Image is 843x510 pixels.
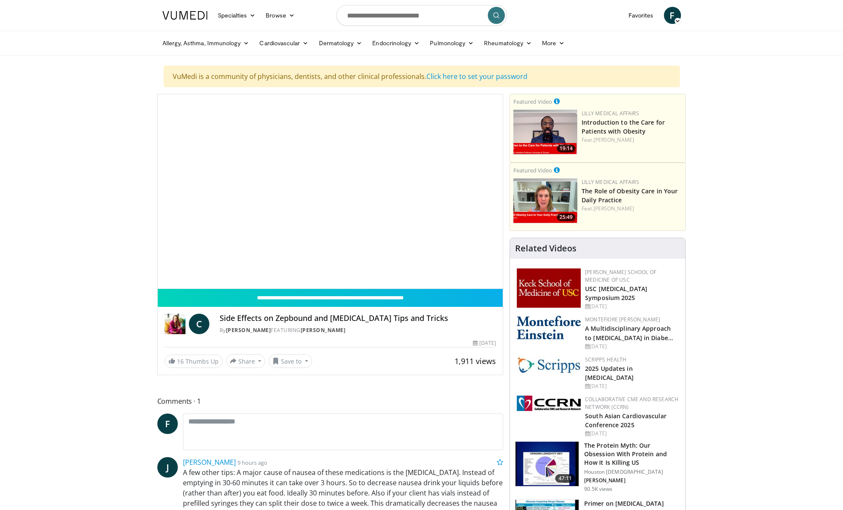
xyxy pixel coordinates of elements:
[585,356,626,363] a: Scripps Health
[584,477,680,484] p: [PERSON_NAME]
[664,7,681,24] a: F
[157,457,178,478] a: J
[582,205,682,213] div: Feat.
[220,314,496,323] h4: Side Effects on Zepbound and [MEDICAL_DATA] Tips and Tricks
[585,268,656,283] a: [PERSON_NAME] School of Medicine of USC
[584,499,680,508] h3: Primer on [MEDICAL_DATA]
[513,178,577,223] a: 25:49
[157,414,178,434] a: F
[473,339,496,347] div: [DATE]
[226,326,271,334] a: [PERSON_NAME]
[584,441,680,467] h3: The Protein Myth: Our Obsession With Protein and How It Is Killing US
[585,430,678,437] div: [DATE]
[584,486,612,493] p: 90.5K views
[261,7,300,24] a: Browse
[557,213,575,221] span: 25:49
[517,396,581,411] img: a04ee3ba-8487-4636-b0fb-5e8d268f3737.png.150x105_q85_autocrop_double_scale_upscale_version-0.2.png
[157,35,255,52] a: Allergy, Asthma, Immunology
[585,382,678,390] div: [DATE]
[537,35,570,52] a: More
[165,314,185,334] img: Dr. Carolynn Francavilla
[177,357,184,365] span: 16
[513,110,577,154] img: acc2e291-ced4-4dd5-b17b-d06994da28f3.png.150x105_q85_crop-smart_upscale.png
[585,364,634,382] a: 2025 Updates in [MEDICAL_DATA]
[585,303,678,310] div: [DATE]
[517,316,581,339] img: b0142b4c-93a1-4b58-8f91-5265c282693c.png.150x105_q85_autocrop_double_scale_upscale_version-0.2.png
[425,35,479,52] a: Pulmonology
[582,187,678,204] a: The Role of Obesity Care in Your Daily Practice
[479,35,537,52] a: Rheumatology
[367,35,425,52] a: Endocrinology
[213,7,261,24] a: Specialties
[585,324,673,341] a: A Multidisciplinary Approach to [MEDICAL_DATA] in Diabe…
[314,35,368,52] a: Dermatology
[517,356,581,373] img: c9f2b0b7-b02a-4276-a72a-b0cbb4230bc1.jpg.150x105_q85_autocrop_double_scale_upscale_version-0.2.jpg
[582,178,639,186] a: Lilly Medical Affairs
[557,145,575,152] span: 19:14
[336,5,507,26] input: Search topics, interventions
[226,354,266,368] button: Share
[623,7,659,24] a: Favorites
[426,72,527,81] a: Click here to set your password
[582,110,639,117] a: Lilly Medical Affairs
[585,412,666,429] a: South Asian Cardiovascular Conference 2025
[164,66,680,87] div: VuMedi is a community of physicians, dentists, and other clinical professionals.
[513,178,577,223] img: e1208b6b-349f-4914-9dd7-f97803bdbf1d.png.150x105_q85_crop-smart_upscale.png
[301,326,346,334] a: [PERSON_NAME]
[582,136,682,144] div: Feat.
[517,268,581,308] img: 7b941f1f-d101-407a-8bfa-07bd47db01ba.png.150x105_q85_autocrop_double_scale_upscale_version-0.2.jpg
[594,136,634,143] a: [PERSON_NAME]
[269,354,312,368] button: Save to
[254,35,313,52] a: Cardiovascular
[516,442,579,486] img: b7b8b05e-5021-418b-a89a-60a270e7cf82.150x105_q85_crop-smart_upscale.jpg
[238,459,267,466] small: 9 hours ago
[513,166,552,174] small: Featured Video
[162,11,208,20] img: VuMedi Logo
[158,94,503,289] video-js: Video Player
[585,396,678,411] a: Collaborative CME and Research Network (CCRN)
[513,98,552,105] small: Featured Video
[183,458,236,467] a: [PERSON_NAME]
[582,118,665,135] a: Introduction to the Care for Patients with Obesity
[515,243,576,254] h4: Related Videos
[585,343,678,350] div: [DATE]
[455,356,496,366] span: 1,911 views
[555,474,576,483] span: 47:11
[594,205,634,212] a: [PERSON_NAME]
[585,316,660,323] a: Montefiore [PERSON_NAME]
[165,355,223,368] a: 16 Thumbs Up
[515,441,680,493] a: 47:11 The Protein Myth: Our Obsession With Protein and How It Is Killing US Houston [DEMOGRAPHIC_...
[584,469,680,475] p: Houston [DEMOGRAPHIC_DATA]
[220,326,496,334] div: By FEATURING
[585,285,647,302] a: USC [MEDICAL_DATA] Symposium 2025
[513,110,577,154] a: 19:14
[189,314,209,334] a: C
[157,396,504,407] span: Comments 1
